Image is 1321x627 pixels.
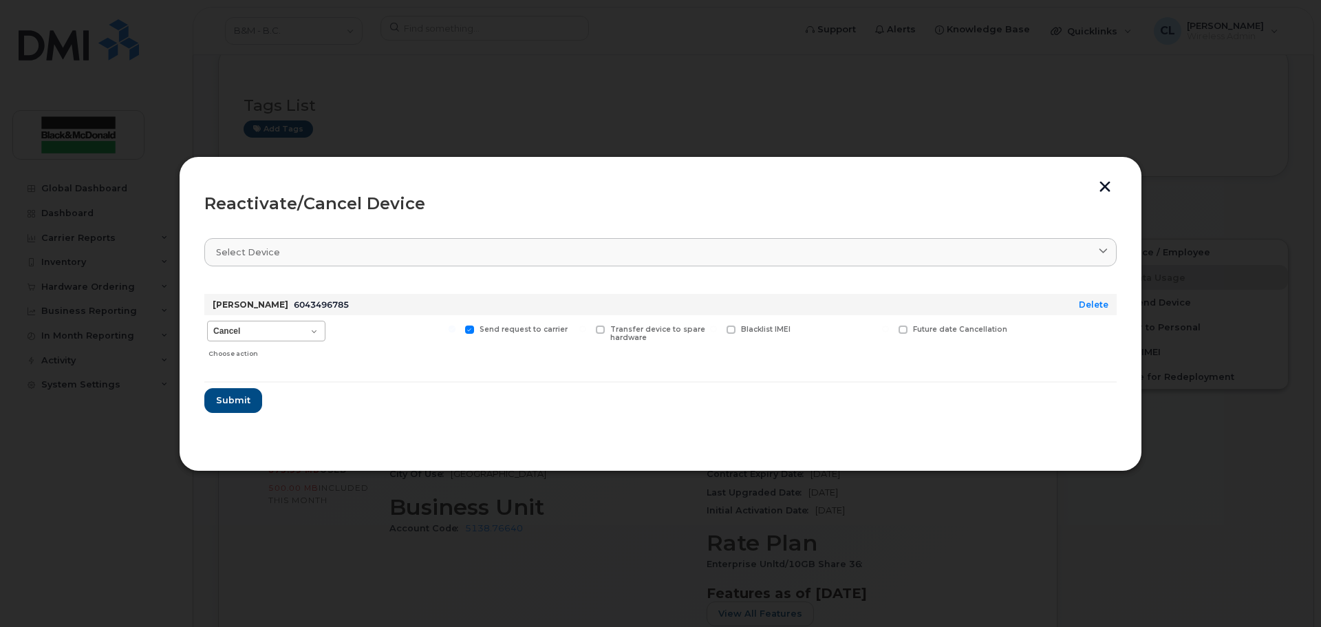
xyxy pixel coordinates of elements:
[216,246,280,259] span: Select device
[213,299,288,310] strong: [PERSON_NAME]
[741,325,791,334] span: Blacklist IMEI
[610,325,705,343] span: Transfer device to spare hardware
[204,388,262,413] button: Submit
[1079,299,1108,310] a: Delete
[204,238,1117,266] a: Select device
[882,326,889,332] input: Future date Cancellation
[913,325,1007,334] span: Future date Cancellation
[294,299,349,310] span: 6043496785
[208,343,325,359] div: Choose action
[449,326,455,332] input: Send request to carrier
[710,326,717,332] input: Blacklist IMEI
[579,326,586,332] input: Transfer device to spare hardware
[480,325,568,334] span: Send request to carrier
[204,195,1117,212] div: Reactivate/Cancel Device
[216,394,250,407] span: Submit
